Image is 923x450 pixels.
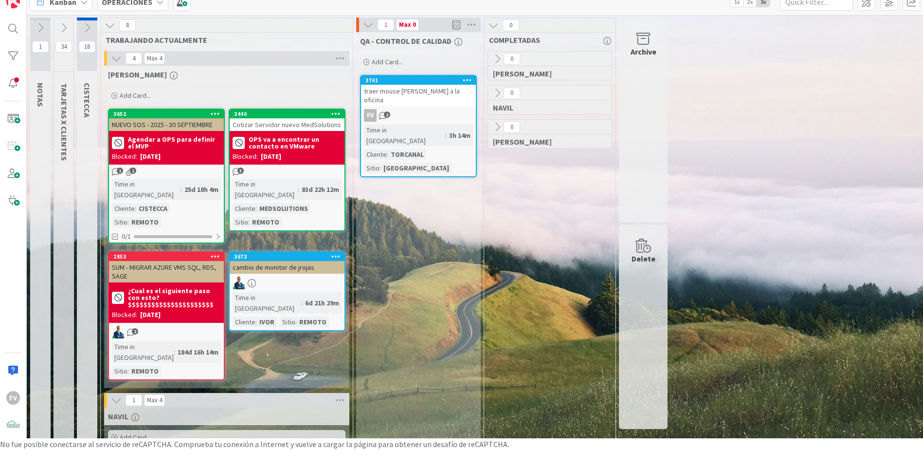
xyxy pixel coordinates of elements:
img: avatar [6,418,20,432]
div: 3673 [234,253,344,260]
span: : [174,347,175,357]
div: FV [364,109,377,122]
span: : [301,298,303,308]
div: 3652NUEVO SOS - 2025 - 30 SEPTIEMBRE [109,110,224,131]
div: 2853 [113,253,224,260]
div: 2853SUM - MIGRAR AZURE VMS SQL, RDS, SAGE [109,252,224,282]
div: Sitio [280,317,295,327]
div: 3440 [234,111,344,117]
span: : [295,317,297,327]
div: [DATE] [140,310,161,320]
div: 25d 18h 4m [182,184,221,195]
div: REMOTO [129,366,161,376]
span: : [135,203,136,214]
span: 0 [504,121,520,133]
b: OPS va a encontrar un contacto en VMware [249,136,342,150]
span: 3 [237,168,244,174]
div: Sitio [112,366,127,376]
div: FV [6,391,20,405]
div: Time in [GEOGRAPHIC_DATA] [364,125,445,146]
div: 3673 [230,252,344,261]
span: : [255,317,257,327]
div: 184d 16h 14m [175,347,221,357]
div: GA [230,277,344,289]
img: GA [112,326,125,338]
span: NAVIL [493,103,599,112]
span: Add Card... [120,433,151,442]
div: Time in [GEOGRAPHIC_DATA] [112,341,174,363]
span: COMPLETADAS [489,35,603,45]
span: GABRIEL [108,70,167,79]
div: 3652 [109,110,224,118]
div: 3673cambio de monitor de jrojas [230,252,344,274]
span: FERNANDO [493,137,599,147]
div: NUEVO SOS - 2025 - 30 SEPTIEMBRE [109,118,224,131]
span: GABRIEL [493,69,599,78]
div: Blocked: [112,310,137,320]
a: 3652NUEVO SOS - 2025 - 30 SEPTIEMBREAgendar a OPS para definir el MVPBlocked:[DATE]Time in [GEOGR... [108,109,225,244]
span: CISTECCA [82,83,92,117]
div: 6d 21h 29m [303,298,342,308]
div: 3652 [113,111,224,117]
span: 1 [32,41,49,53]
span: 0/1 [122,231,131,242]
img: GA [233,277,245,289]
span: 1 [117,168,123,174]
div: Cliente [364,149,387,160]
div: Sitio [233,217,248,227]
span: TRABAJANDO ACTUALMENTE [106,35,341,45]
span: Add Card... [372,57,403,66]
a: 3440Cotizar Servidor nuevo MedSolutionsOPS va a encontrar un contacto en VMwareBlocked:[DATE]Time... [229,109,345,231]
div: Blocked: [112,151,137,162]
span: : [387,149,388,160]
div: 3440Cotizar Servidor nuevo MedSolutions [230,110,344,131]
div: Time in [GEOGRAPHIC_DATA] [112,179,181,200]
span: : [298,184,299,195]
div: Max 4 [147,56,162,61]
div: FV [361,109,476,122]
a: 3741traer mouse [PERSON_NAME] a la oficinaFVTime in [GEOGRAPHIC_DATA]:3h 14mCliente:TORCANALSitio... [360,75,477,177]
div: [DATE] [140,151,161,162]
div: 3h 14m [447,130,473,141]
div: GA [109,326,224,338]
div: Max 0 [399,22,416,27]
span: TARJETAS X CLIENTES [59,83,69,161]
div: 2853 [109,252,224,261]
div: Cotizar Servidor nuevo MedSolutions [230,118,344,131]
span: : [255,203,257,214]
div: Max 4 [147,398,162,403]
div: Delete [632,253,655,264]
span: 1 [130,168,136,174]
span: 18 [79,41,95,53]
div: REMOTO [129,217,161,227]
span: 1 [126,394,142,406]
div: Time in [GEOGRAPHIC_DATA] [233,292,301,314]
div: cambio de monitor de jrojas [230,261,344,274]
span: 34 [55,41,72,53]
span: : [127,366,129,376]
div: IVOR [257,317,277,327]
span: : [445,130,447,141]
div: 3741 [361,76,476,85]
div: Sitio [112,217,127,227]
span: Add Card... [120,91,151,100]
div: [DATE] [261,151,281,162]
span: 1 [378,19,394,31]
div: 3741traer mouse [PERSON_NAME] a la oficina [361,76,476,106]
span: NOTAS [36,83,45,107]
span: 0 [503,19,519,31]
div: CISTECCA [136,203,170,214]
div: Archive [631,46,656,57]
div: Time in [GEOGRAPHIC_DATA] [233,179,298,200]
div: SUM - MIGRAR AZURE VMS SQL, RDS, SAGE [109,261,224,282]
b: ¿Cual es el siguiente paso con esto? $$$$$$$$$$$$$$$$$$$$$$ [128,287,221,308]
div: 83d 22h 12m [299,184,342,195]
div: Cliente [112,203,135,214]
div: Blocked: [233,151,258,162]
span: 8 [119,19,136,31]
div: TORCANAL [388,149,426,160]
span: 4 [126,53,142,64]
span: : [181,184,182,195]
span: : [248,217,250,227]
span: 0 [504,87,520,99]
